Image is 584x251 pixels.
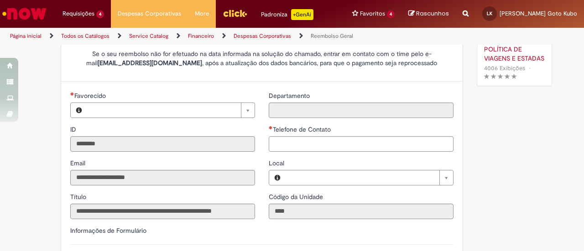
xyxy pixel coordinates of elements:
input: ID [70,136,255,152]
span: Somente leitura - Departamento [269,92,312,100]
span: More [195,9,209,18]
label: Somente leitura - Email [70,159,87,168]
p: +GenAi [291,9,313,20]
span: Local [269,159,286,167]
img: ServiceNow [1,5,48,23]
strong: [EMAIL_ADDRESS][DOMAIN_NAME] [98,59,202,67]
span: Rascunhos [416,9,449,18]
label: Somente leitura - Código da Unidade [269,192,325,201]
a: Financeiro [188,32,214,40]
span: Necessários [269,126,273,129]
span: • [527,62,532,74]
input: Telefone de Contato [269,136,454,152]
span: Despesas Corporativas [118,9,181,18]
a: Todos os Catálogos [61,32,109,40]
span: 4 [387,10,395,18]
span: 4006 Exibições [484,64,525,72]
span: Necessários [70,92,74,96]
span: Necessários - Favorecido [74,92,108,100]
a: Rascunhos [408,10,449,18]
label: Informações de Formulário [70,226,146,235]
ul: Trilhas de página [7,28,382,45]
span: [PERSON_NAME] Goto Kubo [500,10,577,17]
img: click_logo_yellow_360x200.png [223,6,247,20]
button: Favorecido, Visualizar este registro [71,103,87,118]
button: Local, Visualizar este registro [269,170,286,185]
span: Somente leitura - Email [70,159,87,167]
input: Email [70,170,255,185]
span: Requisições [63,9,94,18]
span: Somente leitura - Título [70,193,88,201]
label: Somente leitura - ID [70,125,78,134]
a: Página inicial [10,32,42,40]
span: 4 [96,10,104,18]
a: Service Catalog [129,32,168,40]
a: Limpar campo Local [286,170,453,185]
p: Se o seu reembolso não for efetuado na data informada na solução do chamado, entrar em contato co... [70,49,454,67]
a: DIRETRIZES OBZ | POLÍTICA DE VIAGENS E ESTADAS [484,36,545,63]
input: Código da Unidade [269,204,454,219]
input: Departamento [269,102,454,118]
div: Padroniza [261,9,313,20]
span: Telefone de Contato [273,125,333,133]
label: Somente leitura - Título [70,192,88,201]
a: Despesas Corporativas [234,32,291,40]
label: Somente leitura - Departamento [269,91,312,100]
span: Somente leitura - Código da Unidade [269,193,325,201]
span: LK [487,10,492,16]
input: Título [70,204,255,219]
a: Limpar campo Favorecido [87,103,255,118]
span: Favoritos [360,9,385,18]
a: Reembolso Geral [311,32,353,40]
